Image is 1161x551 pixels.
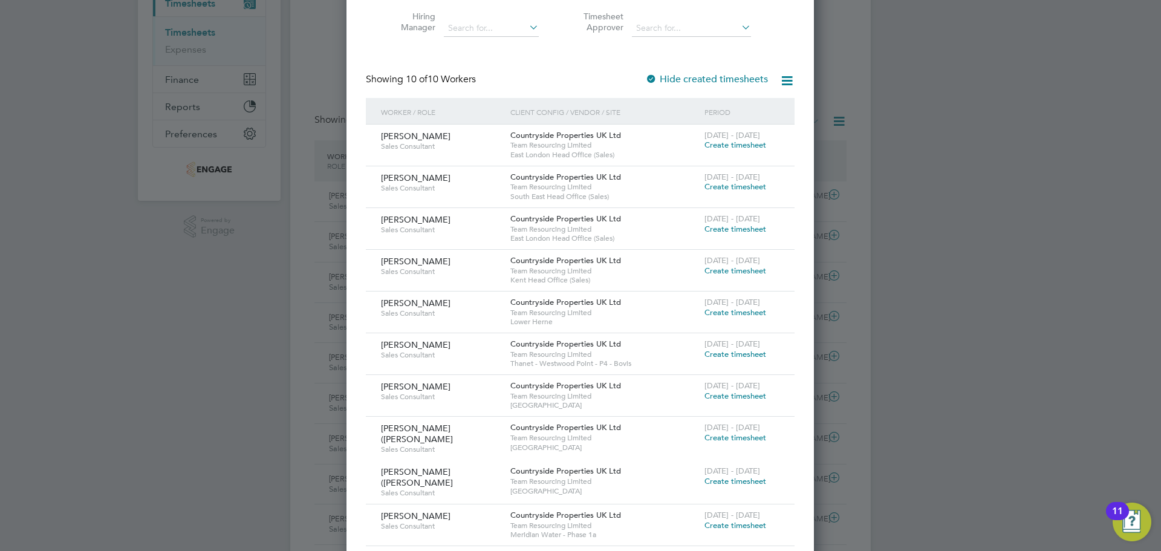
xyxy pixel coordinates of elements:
span: Meridian Water - Phase 1a [510,530,698,540]
div: Showing [366,73,478,86]
span: Team Resourcing Limited [510,433,698,443]
span: Countryside Properties UK Ltd [510,339,621,349]
span: Team Resourcing Limited [510,308,698,318]
span: Countryside Properties UK Ltd [510,172,621,182]
span: [DATE] - [DATE] [704,297,760,307]
span: Countryside Properties UK Ltd [510,510,621,520]
label: Timesheet Approver [569,11,623,33]
span: [DATE] - [DATE] [704,380,760,391]
span: Countryside Properties UK Ltd [510,214,621,224]
span: [GEOGRAPHIC_DATA] [510,400,698,410]
span: [PERSON_NAME] ([PERSON_NAME] [381,466,453,488]
span: 10 of [406,73,428,85]
span: Countryside Properties UK Ltd [510,130,621,140]
span: Countryside Properties UK Ltd [510,422,621,432]
span: Create timesheet [704,307,766,318]
span: Sales Consultant [381,350,501,360]
div: Worker / Role [378,98,507,126]
span: Team Resourcing Limited [510,266,698,276]
span: Create timesheet [704,391,766,401]
span: Create timesheet [704,224,766,234]
span: Create timesheet [704,476,766,486]
span: Countryside Properties UK Ltd [510,380,621,391]
span: Team Resourcing Limited [510,350,698,359]
span: [DATE] - [DATE] [704,255,760,266]
span: [DATE] - [DATE] [704,130,760,140]
span: Create timesheet [704,181,766,192]
span: Create timesheet [704,140,766,150]
span: [PERSON_NAME] [381,256,450,267]
span: 10 Workers [406,73,476,85]
span: Countryside Properties UK Ltd [510,297,621,307]
span: Sales Consultant [381,267,501,276]
span: [PERSON_NAME] [381,510,450,521]
span: Countryside Properties UK Ltd [510,255,621,266]
input: Search for... [632,20,751,37]
span: [DATE] - [DATE] [704,214,760,224]
span: Countryside Properties UK Ltd [510,466,621,476]
span: [DATE] - [DATE] [704,339,760,349]
span: [PERSON_NAME] [381,131,450,142]
span: Sales Consultant [381,521,501,531]
span: Team Resourcing Limited [510,391,698,401]
span: Thanet - Westwood Point - P4 - Bovis [510,359,698,368]
span: [DATE] - [DATE] [704,422,760,432]
span: East London Head Office (Sales) [510,150,698,160]
div: 11 [1112,511,1123,527]
span: Team Resourcing Limited [510,521,698,530]
span: [GEOGRAPHIC_DATA] [510,443,698,452]
span: Team Resourcing Limited [510,140,698,150]
span: Create timesheet [704,432,766,443]
span: Sales Consultant [381,183,501,193]
div: Client Config / Vendor / Site [507,98,701,126]
span: Sales Consultant [381,392,501,402]
span: Lower Herne [510,317,698,327]
span: Team Resourcing Limited [510,224,698,234]
button: Open Resource Center, 11 new notifications [1113,503,1151,541]
span: Create timesheet [704,520,766,530]
span: South East Head Office (Sales) [510,192,698,201]
span: [PERSON_NAME] ([PERSON_NAME] [381,423,453,445]
span: Create timesheet [704,266,766,276]
span: East London Head Office (Sales) [510,233,698,243]
span: [PERSON_NAME] [381,298,450,308]
span: Sales Consultant [381,142,501,151]
div: Period [701,98,782,126]
input: Search for... [444,20,539,37]
span: Create timesheet [704,349,766,359]
label: Hiring Manager [381,11,435,33]
span: [PERSON_NAME] [381,172,450,183]
span: [DATE] - [DATE] [704,510,760,520]
span: [PERSON_NAME] [381,214,450,225]
span: Sales Consultant [381,225,501,235]
label: Hide created timesheets [645,73,768,85]
span: Team Resourcing Limited [510,477,698,486]
span: Kent Head Office (Sales) [510,275,698,285]
span: [GEOGRAPHIC_DATA] [510,486,698,496]
span: Sales Consultant [381,488,501,498]
span: [PERSON_NAME] [381,381,450,392]
span: Team Resourcing Limited [510,182,698,192]
span: Sales Consultant [381,308,501,318]
span: Sales Consultant [381,445,501,454]
span: [DATE] - [DATE] [704,172,760,182]
span: [PERSON_NAME] [381,339,450,350]
span: [DATE] - [DATE] [704,466,760,476]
